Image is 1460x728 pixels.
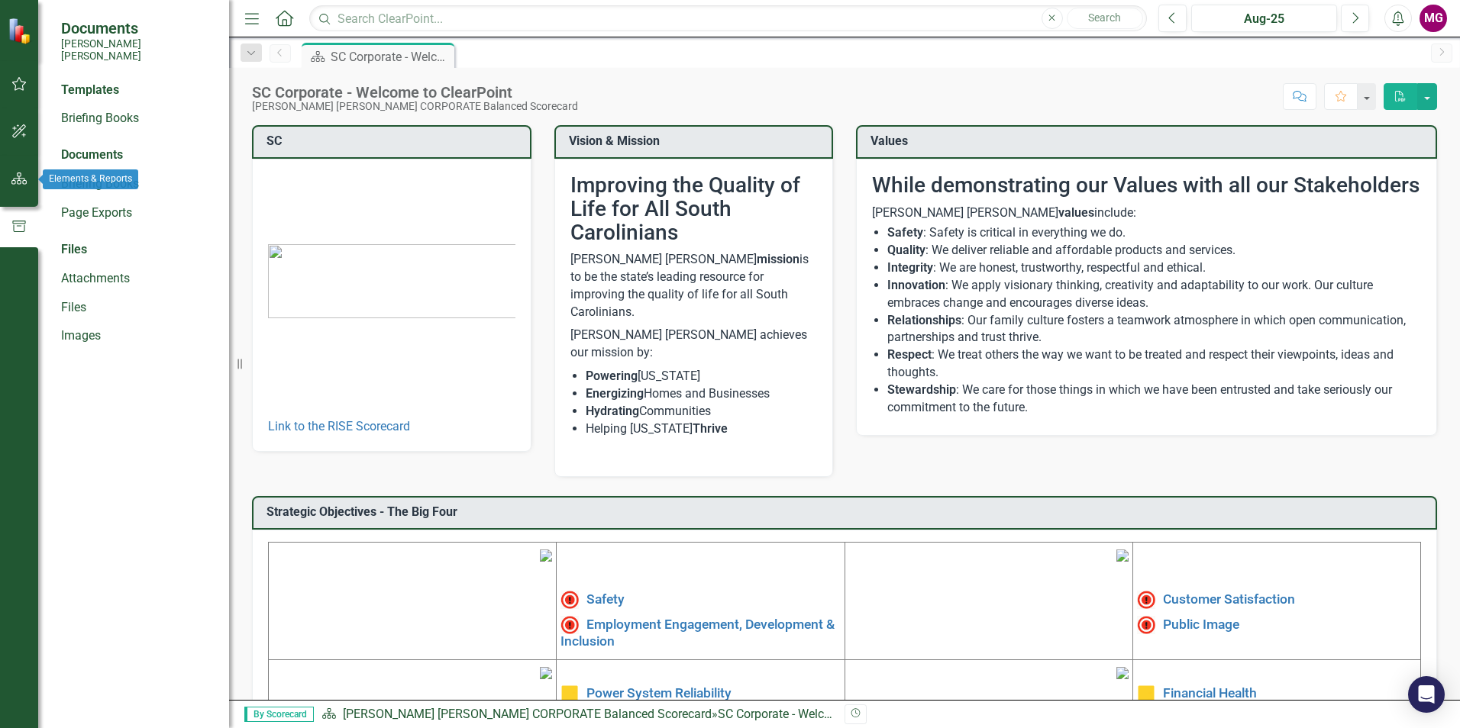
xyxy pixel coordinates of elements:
strong: Energizing [586,386,644,401]
p: [PERSON_NAME] [PERSON_NAME] include: [872,205,1421,222]
strong: Relationships [887,313,961,327]
small: [PERSON_NAME] [PERSON_NAME] [61,37,214,63]
a: Public Image [1163,616,1239,631]
div: [PERSON_NAME] [PERSON_NAME] CORPORATE Balanced Scorecard [252,101,578,112]
a: [PERSON_NAME] [PERSON_NAME] CORPORATE Balanced Scorecard [343,707,712,721]
a: Financial Health [1163,685,1257,701]
li: : Safety is critical in everything we do. [887,224,1421,242]
h2: While demonstrating our Values with all our Stakeholders [872,174,1421,198]
div: Files [61,241,214,259]
img: High Alert [1137,591,1155,609]
h2: Improving the Quality of Life for All South Carolinians [570,174,818,244]
button: Search [1067,8,1143,29]
a: Page Exports [61,205,214,222]
li: : We treat others the way we want to be treated and respect their viewpoints, ideas and thoughts. [887,346,1421,382]
li: : We care for those things in which we have been entrusted and take seriously our commitment to t... [887,382,1421,417]
a: Images [61,327,214,345]
strong: Safety [887,225,923,240]
p: [PERSON_NAME] [PERSON_NAME] is to be the state’s leading resource for improving the quality of li... [570,251,818,324]
a: Link to the RISE Scorecard [268,419,410,433]
img: High Alert [560,591,579,609]
div: SC Corporate - Welcome to ClearPoint [331,47,451,66]
strong: values [1058,205,1094,220]
strong: Respect [887,347,932,362]
strong: Stewardship [887,382,956,397]
li: Communities [586,403,818,420]
strong: Hydrating [586,404,639,418]
button: Aug-25 [1191,5,1337,32]
li: [US_STATE] [586,368,818,385]
strong: Quality [887,243,925,257]
img: Caution [560,685,579,703]
img: Not Meeting Target [1137,616,1155,634]
img: mceclip4.png [1116,667,1129,679]
a: Employment Engagement, Development & Inclusion [560,616,835,648]
div: Elements & Reports [43,169,138,189]
a: Power System Reliability [586,685,732,701]
li: : We apply visionary thinking, creativity and adaptability to our work. Our culture embraces chan... [887,277,1421,312]
h3: SC [266,134,522,148]
li: : We deliver reliable and affordable products and services. [887,242,1421,259]
img: mceclip2%20v3.png [1116,549,1129,562]
img: mceclip3%20v3.png [540,667,552,679]
div: » [321,706,833,723]
img: mceclip1%20v4.png [540,549,552,562]
li: : We are honest, trustworthy, respectful and ethical. [887,259,1421,277]
a: Attachments [61,270,214,288]
li: : Our family culture fosters a teamwork atmosphere in which open communication, partnerships and ... [887,312,1421,347]
img: Caution [1137,685,1155,703]
a: Customer Satisfaction [1163,591,1295,607]
li: Homes and Businesses [586,385,818,403]
span: Documents [61,19,214,37]
span: Search [1088,11,1121,24]
img: Not Meeting Target [560,616,579,634]
strong: Innovation [887,278,945,292]
div: SC Corporate - Welcome to ClearPoint [718,707,920,721]
img: ClearPoint Strategy [8,18,34,44]
input: Search ClearPoint... [309,5,1147,32]
h3: Strategic Objectives - The Big Four [266,505,1428,519]
span: By Scorecard [244,707,314,722]
div: SC Corporate - Welcome to ClearPoint [252,84,578,101]
div: Aug-25 [1197,10,1332,28]
li: Helping [US_STATE] [586,420,818,438]
strong: mission [757,252,799,266]
h3: Values [871,134,1428,148]
a: Files [61,299,214,317]
strong: Integrity [887,260,933,275]
strong: Powering [586,369,638,383]
div: Templates [61,82,214,99]
p: [PERSON_NAME] [PERSON_NAME] achieves our mission by: [570,324,818,365]
a: Safety [586,591,625,607]
div: Documents [61,147,214,164]
a: Briefing Books [61,110,214,127]
div: Open Intercom Messenger [1408,676,1445,713]
button: MG [1420,5,1447,32]
h3: Vision & Mission [569,134,825,148]
strong: Thrive [693,421,728,436]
